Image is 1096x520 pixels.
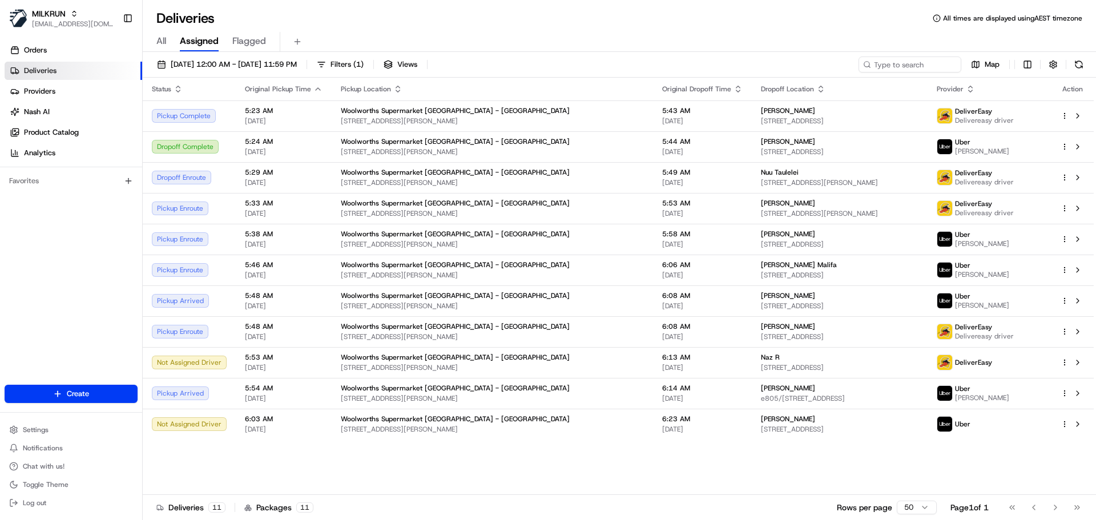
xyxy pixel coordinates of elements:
[296,502,313,513] div: 11
[312,57,369,72] button: Filters(1)
[24,66,57,76] span: Deliveries
[5,495,138,511] button: Log out
[937,417,952,432] img: uber-new-logo.jpeg
[5,477,138,493] button: Toggle Theme
[955,393,1009,402] span: [PERSON_NAME]
[955,323,992,332] span: DeliverEasy
[955,270,1009,279] span: [PERSON_NAME]
[5,62,142,80] a: Deliveries
[937,108,952,123] img: delivereasy_logo.png
[245,116,323,126] span: [DATE]
[761,353,780,362] span: Naz R
[23,498,46,507] span: Log out
[208,502,225,513] div: 11
[662,229,743,239] span: 5:58 AM
[5,123,142,142] a: Product Catalog
[1071,57,1087,72] button: Refresh
[937,324,952,339] img: delivereasy_logo.png
[341,414,570,424] span: Woolworths Supermarket [GEOGRAPHIC_DATA] - [GEOGRAPHIC_DATA]
[341,384,570,393] span: Woolworths Supermarket [GEOGRAPHIC_DATA] - [GEOGRAPHIC_DATA]
[341,178,644,187] span: [STREET_ADDRESS][PERSON_NAME]
[985,59,1000,70] span: Map
[245,332,323,341] span: [DATE]
[24,45,47,55] span: Orders
[245,260,323,269] span: 5:46 AM
[24,127,79,138] span: Product Catalog
[837,502,892,513] p: Rows per page
[955,168,992,178] span: DeliverEasy
[341,116,644,126] span: [STREET_ADDRESS][PERSON_NAME]
[955,261,970,270] span: Uber
[245,425,323,434] span: [DATE]
[937,170,952,185] img: delivereasy_logo.png
[23,462,65,471] span: Chat with us!
[156,502,225,513] div: Deliveries
[245,353,323,362] span: 5:53 AM
[761,271,918,280] span: [STREET_ADDRESS]
[955,230,970,239] span: Uber
[5,144,142,162] a: Analytics
[761,209,918,218] span: [STREET_ADDRESS][PERSON_NAME]
[662,363,743,372] span: [DATE]
[859,57,961,72] input: Type to search
[341,425,644,434] span: [STREET_ADDRESS][PERSON_NAME]
[662,332,743,341] span: [DATE]
[662,260,743,269] span: 6:06 AM
[761,147,918,156] span: [STREET_ADDRESS]
[341,301,644,311] span: [STREET_ADDRESS][PERSON_NAME]
[341,106,570,115] span: Woolworths Supermarket [GEOGRAPHIC_DATA] - [GEOGRAPHIC_DATA]
[662,353,743,362] span: 6:13 AM
[245,301,323,311] span: [DATE]
[761,106,815,115] span: [PERSON_NAME]
[662,271,743,280] span: [DATE]
[152,57,302,72] button: [DATE] 12:00 AM - [DATE] 11:59 PM
[955,292,970,301] span: Uber
[341,260,570,269] span: Woolworths Supermarket [GEOGRAPHIC_DATA] - [GEOGRAPHIC_DATA]
[937,293,952,308] img: uber-new-logo.jpeg
[937,232,952,247] img: uber-new-logo.jpeg
[761,414,815,424] span: [PERSON_NAME]
[341,322,570,331] span: Woolworths Supermarket [GEOGRAPHIC_DATA] - [GEOGRAPHIC_DATA]
[5,440,138,456] button: Notifications
[341,168,570,177] span: Woolworths Supermarket [GEOGRAPHIC_DATA] - [GEOGRAPHIC_DATA]
[245,271,323,280] span: [DATE]
[761,240,918,249] span: [STREET_ADDRESS]
[761,384,815,393] span: [PERSON_NAME]
[950,502,989,513] div: Page 1 of 1
[397,59,417,70] span: Views
[341,229,570,239] span: Woolworths Supermarket [GEOGRAPHIC_DATA] - [GEOGRAPHIC_DATA]
[245,363,323,372] span: [DATE]
[331,59,364,70] span: Filters
[245,414,323,424] span: 6:03 AM
[24,107,50,117] span: Nash AI
[761,260,837,269] span: [PERSON_NAME] Malifa
[245,229,323,239] span: 5:38 AM
[761,322,815,331] span: [PERSON_NAME]
[5,385,138,403] button: Create
[761,332,918,341] span: [STREET_ADDRESS]
[32,8,66,19] button: MILKRUN
[955,239,1009,248] span: [PERSON_NAME]
[152,84,171,94] span: Status
[32,19,114,29] span: [EMAIL_ADDRESS][DOMAIN_NAME]
[662,116,743,126] span: [DATE]
[662,168,743,177] span: 5:49 AM
[761,168,799,177] span: Nuu Taulelei
[761,291,815,300] span: [PERSON_NAME]
[341,84,391,94] span: Pickup Location
[23,444,63,453] span: Notifications
[662,106,743,115] span: 5:43 AM
[341,240,644,249] span: [STREET_ADDRESS][PERSON_NAME]
[5,172,138,190] div: Favorites
[341,209,644,218] span: [STREET_ADDRESS][PERSON_NAME]
[761,229,815,239] span: [PERSON_NAME]
[937,263,952,277] img: uber-new-logo.jpeg
[341,147,644,156] span: [STREET_ADDRESS][PERSON_NAME]
[662,425,743,434] span: [DATE]
[245,240,323,249] span: [DATE]
[937,355,952,370] img: delivereasy_logo.png
[245,84,311,94] span: Original Pickup Time
[761,84,814,94] span: Dropoff Location
[5,41,142,59] a: Orders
